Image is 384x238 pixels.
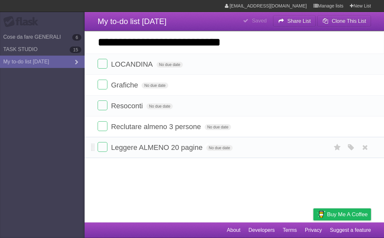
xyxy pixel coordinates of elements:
span: No due date [146,103,173,109]
button: Clone This List [317,15,371,27]
b: 6 [72,34,81,41]
span: Grafiche [111,81,140,89]
label: Done [98,100,107,110]
span: LOCANDINA [111,60,154,68]
a: Privacy [305,224,322,236]
a: Buy me a coffee [313,208,371,220]
a: Suggest a feature [330,224,371,236]
div: Flask [3,16,42,28]
label: Done [98,121,107,131]
label: Done [98,80,107,89]
b: Share List [287,18,311,24]
label: Done [98,59,107,69]
span: Leggere ALMENO 20 pagine [111,143,204,152]
span: Reclutare almeno 3 persone [111,123,202,131]
span: No due date [205,124,231,130]
span: No due date [206,145,233,151]
a: Developers [248,224,275,236]
label: Done [98,142,107,152]
b: 15 [70,46,81,53]
label: Star task [331,142,344,153]
a: About [227,224,240,236]
span: No due date [142,83,168,88]
b: Saved [252,18,267,23]
button: Share List [273,15,316,27]
span: Resoconti [111,102,144,110]
span: No due date [157,62,183,68]
a: Terms [283,224,297,236]
img: Buy me a coffee [317,209,325,220]
b: Clone This List [332,18,366,24]
span: Buy me a coffee [327,209,368,220]
span: My to-do list [DATE] [98,17,167,26]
